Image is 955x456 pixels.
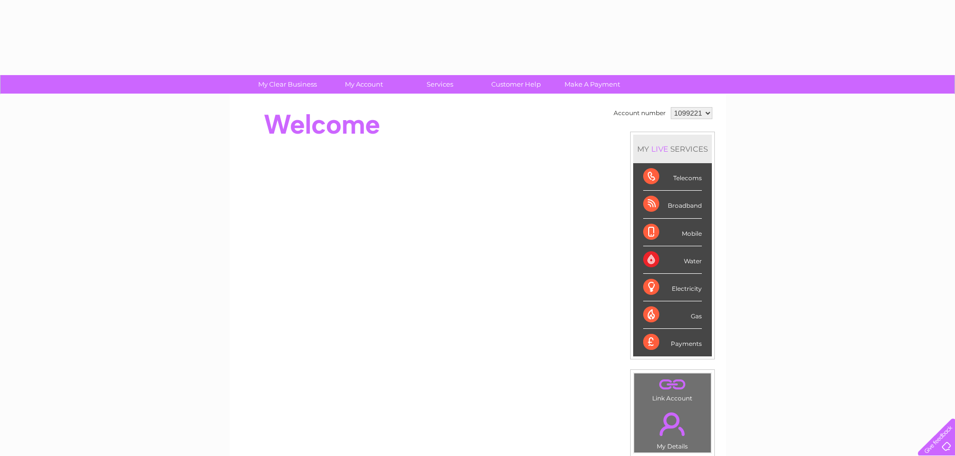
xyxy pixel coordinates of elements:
[246,75,329,94] a: My Clear Business
[643,163,702,191] div: Telecoms
[399,75,481,94] a: Services
[634,373,711,404] td: Link Account
[643,219,702,246] div: Mobile
[633,135,712,163] div: MY SERVICES
[643,274,702,301] div: Electricity
[649,144,670,154] div: LIVE
[637,376,708,393] a: .
[643,329,702,356] div: Payments
[643,191,702,218] div: Broadband
[637,406,708,441] a: .
[643,246,702,274] div: Water
[322,75,405,94] a: My Account
[475,75,557,94] a: Customer Help
[551,75,634,94] a: Make A Payment
[634,404,711,453] td: My Details
[611,105,668,122] td: Account number
[643,301,702,329] div: Gas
